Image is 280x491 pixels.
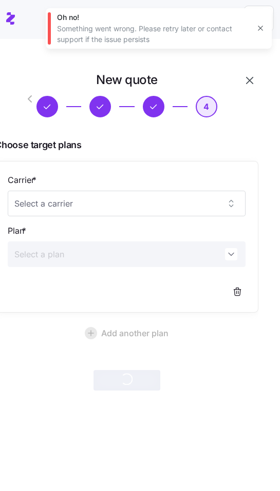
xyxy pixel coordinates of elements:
[85,327,97,339] svg: add icon
[96,72,158,88] h1: New quote
[57,12,249,23] div: Oh no!
[57,24,249,45] div: Something went wrong. Please retry later or contact support if the issue persists
[8,241,246,267] input: Select a plan
[196,96,217,117] button: 4
[8,191,246,216] input: Select a carrier
[101,327,169,339] span: Add another plan
[8,174,39,187] label: Carrier
[8,224,28,237] label: Plan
